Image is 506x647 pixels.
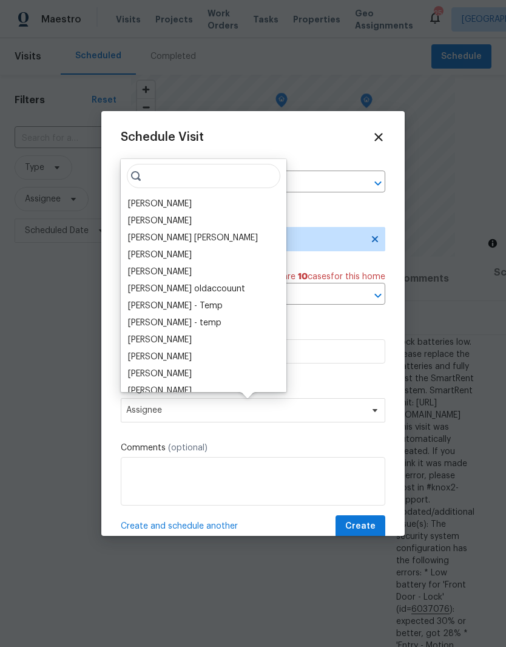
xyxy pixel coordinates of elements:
div: [PERSON_NAME] [128,351,192,363]
div: [PERSON_NAME] [128,266,192,278]
label: Home [121,158,385,171]
div: [PERSON_NAME] [128,215,192,227]
button: Open [369,287,386,304]
span: Assignee [126,405,364,415]
span: Create [345,519,376,534]
label: Comments [121,442,385,454]
div: [PERSON_NAME] [128,334,192,346]
div: [PERSON_NAME] [128,198,192,210]
div: [PERSON_NAME] - temp [128,317,221,329]
span: Create and schedule another [121,520,238,532]
span: Close [372,130,385,144]
div: [PERSON_NAME] [128,368,192,380]
div: [PERSON_NAME] - Temp [128,300,223,312]
span: There are case s for this home [260,271,385,283]
span: 10 [298,273,308,281]
div: [PERSON_NAME] [128,385,192,397]
button: Open [369,175,386,192]
span: Schedule Visit [121,131,204,143]
div: [PERSON_NAME] [PERSON_NAME] [128,232,258,244]
div: [PERSON_NAME] [128,249,192,261]
button: Create [336,515,385,538]
div: [PERSON_NAME] oldaccouunt [128,283,245,295]
span: (optional) [168,444,207,452]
